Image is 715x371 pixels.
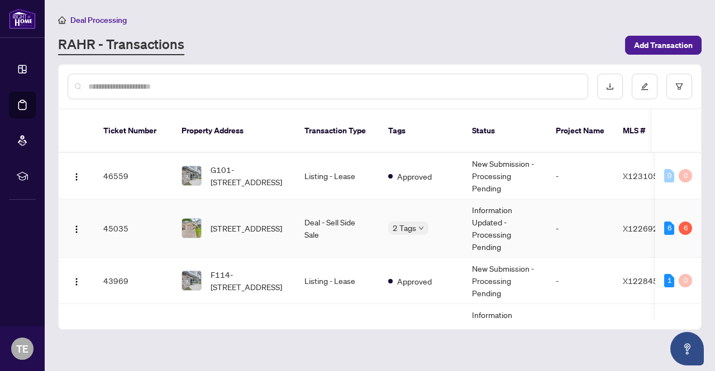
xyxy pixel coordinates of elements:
[72,172,81,181] img: Logo
[393,221,416,234] span: 2 Tags
[72,277,81,286] img: Logo
[94,199,173,258] td: 45035
[463,199,547,258] td: Information Updated - Processing Pending
[72,225,81,234] img: Logo
[16,341,28,356] span: TE
[9,8,36,29] img: logo
[182,219,201,238] img: thumbnail-img
[295,109,379,153] th: Transaction Type
[182,166,201,185] img: thumbnail-img
[547,153,614,199] td: -
[295,304,379,363] td: Listing
[182,271,201,290] img: thumbnail-img
[597,74,623,99] button: download
[670,332,704,365] button: Open asap
[58,35,184,55] a: RAHR - Transactions
[463,109,547,153] th: Status
[664,169,674,182] div: 0
[632,74,657,99] button: edit
[547,109,614,153] th: Project Name
[94,258,173,304] td: 43969
[211,268,287,293] span: F114-[STREET_ADDRESS]
[68,219,85,237] button: Logo
[664,221,674,235] div: 6
[675,83,683,90] span: filter
[614,109,681,153] th: MLS #
[418,225,424,231] span: down
[397,170,432,182] span: Approved
[295,153,379,199] td: Listing - Lease
[634,36,693,54] span: Add Transaction
[666,74,692,99] button: filter
[379,109,463,153] th: Tags
[211,163,287,188] span: G101-[STREET_ADDRESS]
[211,222,282,234] span: [STREET_ADDRESS]
[68,272,85,290] button: Logo
[547,304,614,363] td: -
[463,304,547,363] td: Information Updated - Processing Pending
[679,274,692,287] div: 0
[397,275,432,287] span: Approved
[295,199,379,258] td: Deal - Sell Side Sale
[70,15,127,25] span: Deal Processing
[68,167,85,185] button: Logo
[173,109,295,153] th: Property Address
[463,258,547,304] td: New Submission - Processing Pending
[295,258,379,304] td: Listing - Lease
[547,258,614,304] td: -
[623,171,668,181] span: X12310529
[623,276,668,286] span: X12284510
[664,274,674,287] div: 1
[679,169,692,182] div: 0
[547,199,614,258] td: -
[463,153,547,199] td: New Submission - Processing Pending
[58,16,66,24] span: home
[94,304,173,363] td: 43722
[625,36,702,55] button: Add Transaction
[606,83,614,90] span: download
[679,221,692,235] div: 6
[94,109,173,153] th: Ticket Number
[623,223,668,233] span: X12269215
[94,153,173,199] td: 46559
[641,83,649,90] span: edit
